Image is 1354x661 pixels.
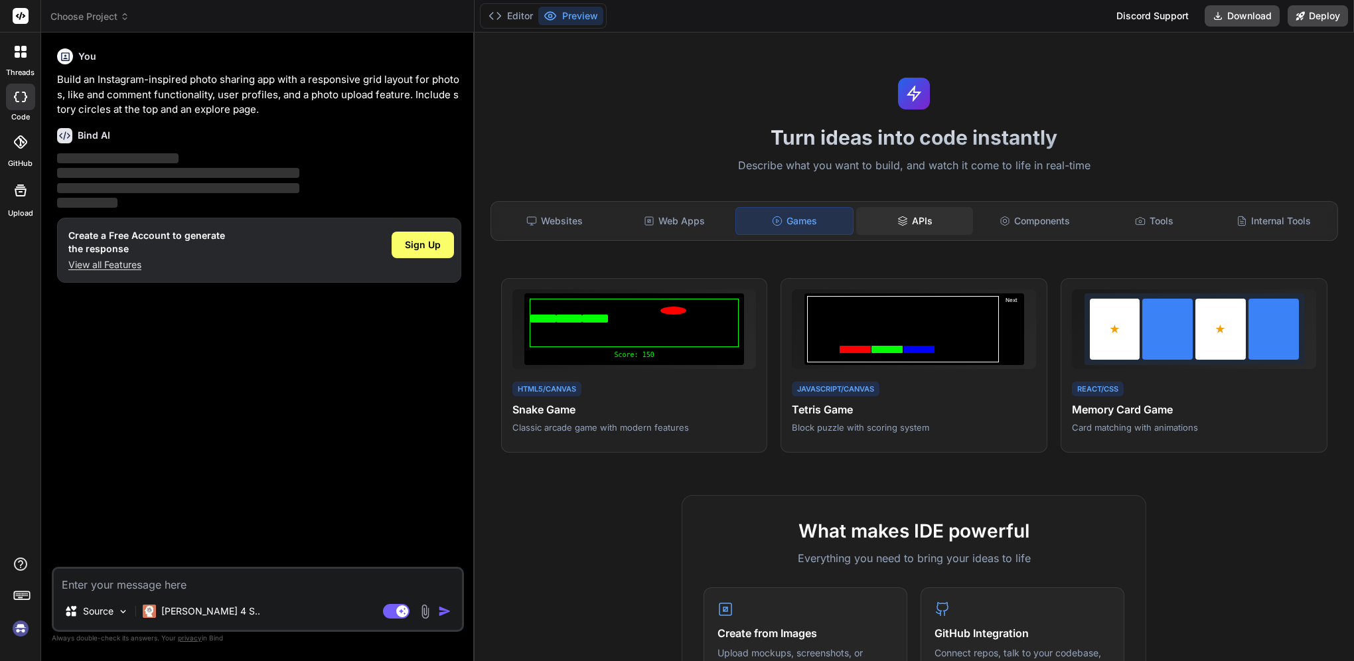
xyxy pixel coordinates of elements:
[6,67,35,78] label: threads
[57,153,179,163] span: ‌
[1072,402,1316,417] h4: Memory Card Game
[11,111,30,123] label: code
[1072,421,1316,433] p: Card matching with animations
[735,207,854,235] div: Games
[78,50,96,63] h6: You
[9,617,32,640] img: signin
[512,402,757,417] h4: Snake Game
[68,258,225,271] p: View all Features
[792,382,879,397] div: JavaScript/Canvas
[161,605,260,618] p: [PERSON_NAME] 4 S..
[57,183,299,193] span: ‌
[1002,296,1021,362] div: Next
[1288,5,1348,27] button: Deploy
[792,421,1036,433] p: Block puzzle with scoring system
[417,604,433,619] img: attachment
[792,402,1036,417] h4: Tetris Game
[976,207,1092,235] div: Components
[52,632,464,644] p: Always double-check its answers. Your in Bind
[935,625,1110,641] h4: GitHub Integration
[512,421,757,433] p: Classic arcade game with modern features
[530,350,739,360] div: Score: 150
[1072,382,1124,397] div: React/CSS
[483,125,1346,149] h1: Turn ideas into code instantly
[8,208,33,219] label: Upload
[483,7,538,25] button: Editor
[1205,5,1280,27] button: Download
[8,158,33,169] label: GitHub
[856,207,973,235] div: APIs
[438,605,451,618] img: icon
[83,605,113,618] p: Source
[616,207,733,235] div: Web Apps
[50,10,129,23] span: Choose Project
[704,517,1124,545] h2: What makes IDE powerful
[1096,207,1213,235] div: Tools
[117,606,129,617] img: Pick Models
[512,382,581,397] div: HTML5/Canvas
[1215,207,1332,235] div: Internal Tools
[405,238,441,252] span: Sign Up
[704,550,1124,566] p: Everything you need to bring your ideas to life
[1108,5,1197,27] div: Discord Support
[57,72,461,117] p: Build an Instagram-inspired photo sharing app with a responsive grid layout for photos, like and ...
[78,129,110,142] h6: Bind AI
[143,605,156,618] img: Claude 4 Sonnet
[496,207,613,235] div: Websites
[57,198,117,208] span: ‌
[483,157,1346,175] p: Describe what you want to build, and watch it come to life in real-time
[68,229,225,256] h1: Create a Free Account to generate the response
[178,634,202,642] span: privacy
[57,168,299,178] span: ‌
[717,625,893,641] h4: Create from Images
[538,7,603,25] button: Preview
